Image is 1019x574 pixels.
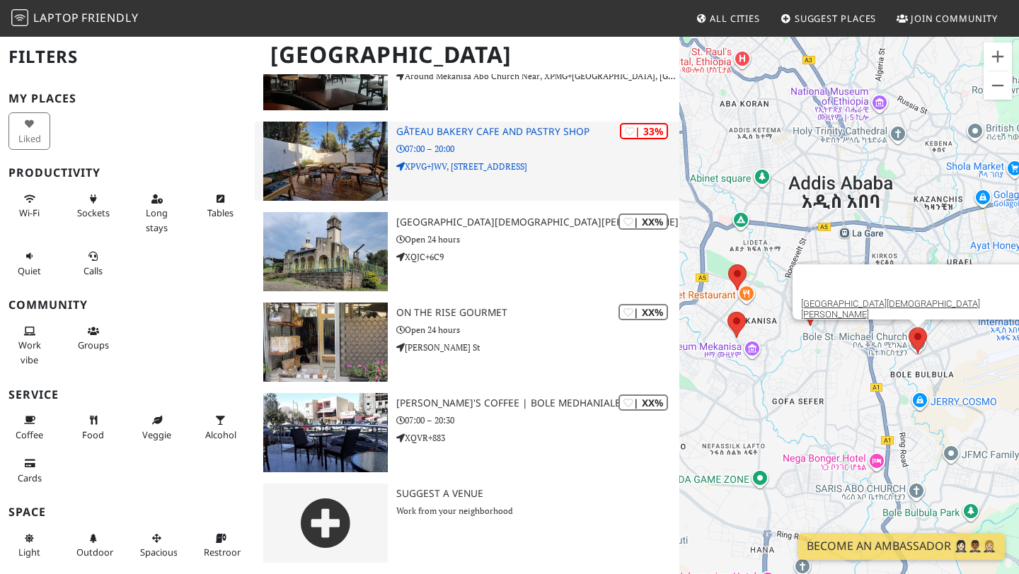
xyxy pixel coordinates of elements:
img: Kaldi's Coffee | Bole Medhanialem [263,393,388,472]
a: Bole St. Michael Church | XX% [GEOGRAPHIC_DATA][DEMOGRAPHIC_DATA][PERSON_NAME] Open 24 hours XQJC... [255,212,679,291]
a: Join Community [891,6,1003,31]
span: Natural light [18,546,40,558]
button: Zoom out [984,71,1012,100]
p: 07:00 – 20:30 [396,414,679,427]
span: Power sockets [77,206,110,219]
button: Coffee [8,409,50,446]
button: Alcohol [200,409,241,446]
h3: Suggest a Venue [396,488,679,500]
div: | XX% [618,304,668,320]
span: Stable Wi-Fi [19,206,40,219]
button: Wi-Fi [8,187,50,225]
h3: [PERSON_NAME]'s Coffee | Bole Medhanialem [396,397,679,409]
button: Long stays [136,187,178,239]
h3: [GEOGRAPHIC_DATA][DEMOGRAPHIC_DATA][PERSON_NAME] [396,216,679,228]
span: Suggest Places [795,12,877,25]
span: Coffee [16,428,43,441]
button: Outdoor [72,527,114,564]
span: People working [18,339,41,365]
a: LaptopFriendly LaptopFriendly [11,6,139,31]
span: Outdoor area [76,546,113,558]
button: Food [72,409,114,446]
span: Veggie [142,428,171,441]
img: Gâteau Bakery Cafe and Pastry Shop [263,122,388,201]
span: Friendly [81,10,138,25]
p: [PERSON_NAME] St [396,341,679,354]
h3: My Places [8,92,246,105]
h3: Gâteau Bakery Cafe and Pastry Shop [396,126,679,138]
button: Quiet [8,245,50,282]
p: Work from your neighborhood [396,504,679,517]
p: 07:00 – 20:00 [396,142,679,156]
p: XPVG+JWV, [STREET_ADDRESS] [396,160,679,173]
h3: Community [8,298,246,312]
img: LaptopFriendly [11,9,28,26]
p: Open 24 hours [396,323,679,336]
span: Alcohol [205,428,236,441]
button: Light [8,527,50,564]
button: Work vibe [8,320,50,371]
a: Gâteau Bakery Cafe and Pastry Shop | 33% Gâteau Bakery Cafe and Pastry Shop 07:00 – 20:00 XPVG+JW... [255,122,679,201]
button: Sockets [72,187,114,225]
h3: Service [8,388,246,402]
a: On the Rise Gourmet | XX% On the Rise Gourmet Open 24 hours [PERSON_NAME] St [255,303,679,382]
img: Bole St. Michael Church [263,212,388,291]
p: XQVR+883 [396,431,679,445]
button: Spacious [136,527,178,564]
span: Video/audio calls [84,264,103,277]
span: Credit cards [18,471,42,484]
span: Long stays [146,206,168,233]
p: XQJC+6C9 [396,250,679,264]
a: [GEOGRAPHIC_DATA][DEMOGRAPHIC_DATA][PERSON_NAME] [801,298,980,320]
button: Veggie [136,409,178,446]
div: | 33% [620,123,668,139]
h2: Filters [8,35,246,78]
button: Tables [200,187,241,225]
button: Calls [72,245,114,282]
a: Kaldi's Coffee | Bole Medhanialem | XX% [PERSON_NAME]'s Coffee | Bole Medhanialem 07:00 – 20:30 X... [255,393,679,472]
p: Open 24 hours [396,233,679,246]
span: All Cities [710,12,760,25]
span: Join Community [911,12,998,25]
button: Restroom [200,527,241,564]
span: Quiet [18,264,41,277]
h1: [GEOGRAPHIC_DATA] [259,35,677,74]
img: On the Rise Gourmet [263,303,388,382]
span: Spacious [140,546,178,558]
button: Zoom in [984,42,1012,71]
a: All Cities [690,6,766,31]
h3: Productivity [8,166,246,180]
span: Work-friendly tables [207,206,234,219]
button: Groups [72,320,114,357]
a: Suggest Places [775,6,882,31]
h3: Space [8,505,246,519]
img: gray-place-d2bdb4477600e061c01bd816cc0f2ef0cfcb1ca9e3ad78868dd16fb2af073a21.png [263,484,388,563]
button: Cards [8,452,50,489]
span: Food [82,428,104,441]
div: | XX% [618,394,668,411]
h3: On the Rise Gourmet [396,307,679,319]
span: Laptop [33,10,79,25]
a: Suggest a Venue Work from your neighborhood [255,484,679,563]
div: | XX% [618,213,668,230]
span: Restroom [204,546,246,558]
span: Group tables [78,339,109,351]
